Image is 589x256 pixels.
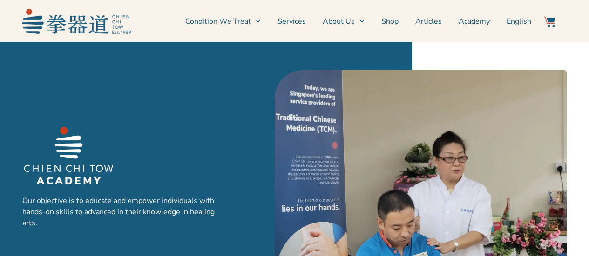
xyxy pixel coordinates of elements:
a: Services [278,10,306,33]
a: Articles [415,10,442,33]
a: Shop [381,10,399,33]
a: About Us [323,10,365,33]
a: Academy [459,10,490,33]
nav: Menu [135,10,531,33]
a: Switch to English [507,10,531,33]
span: English [507,16,531,27]
p: Our objective is to educate and empower individuals with hands-on skills to advanced in their kno... [22,195,224,229]
a: Condition We Treat [185,10,261,33]
img: Website Icon-03 [544,16,555,27]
